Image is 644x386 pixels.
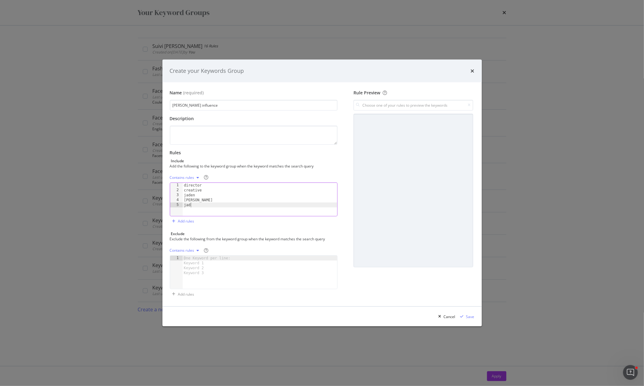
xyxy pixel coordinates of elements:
div: 3 [170,193,183,198]
div: Create your Keywords Group [170,67,244,75]
div: 2 [170,188,183,193]
iframe: Intercom live chat [623,365,638,380]
div: 4 [170,198,183,203]
div: modal [162,60,482,326]
div: Save [466,314,474,319]
div: Exclude [171,231,185,236]
button: Contains rules [170,173,202,183]
input: Enter a name [170,100,338,111]
div: 5 [170,203,183,207]
div: Add rules [178,292,194,297]
div: times [471,67,474,75]
button: Add rules [170,216,194,226]
button: Save [458,312,474,321]
span: (required) [183,90,204,96]
input: Choose one of your rules to preview the keywords [353,100,473,111]
div: Cancel [444,314,455,319]
div: Rule Preview [353,90,473,96]
div: One Keyword per line: Keyword 1 Keyword 2 Keyword 3 [183,256,234,275]
div: Description [170,116,338,122]
div: Exclude the following from the keyword group when the keyword matches the search query [170,236,337,242]
div: Add the following to the keyword group when the keyword matches the search query [170,163,337,169]
div: Rules [170,150,338,156]
div: Include [171,158,184,163]
button: Cancel [436,312,455,321]
div: Contains rules [170,249,194,252]
div: Name [170,90,182,96]
div: Contains rules [170,176,194,179]
button: Contains rules [170,246,202,255]
div: 1 [170,183,183,188]
button: Add rules [170,289,194,299]
div: Add rules [178,219,194,224]
div: 1 [170,256,183,261]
